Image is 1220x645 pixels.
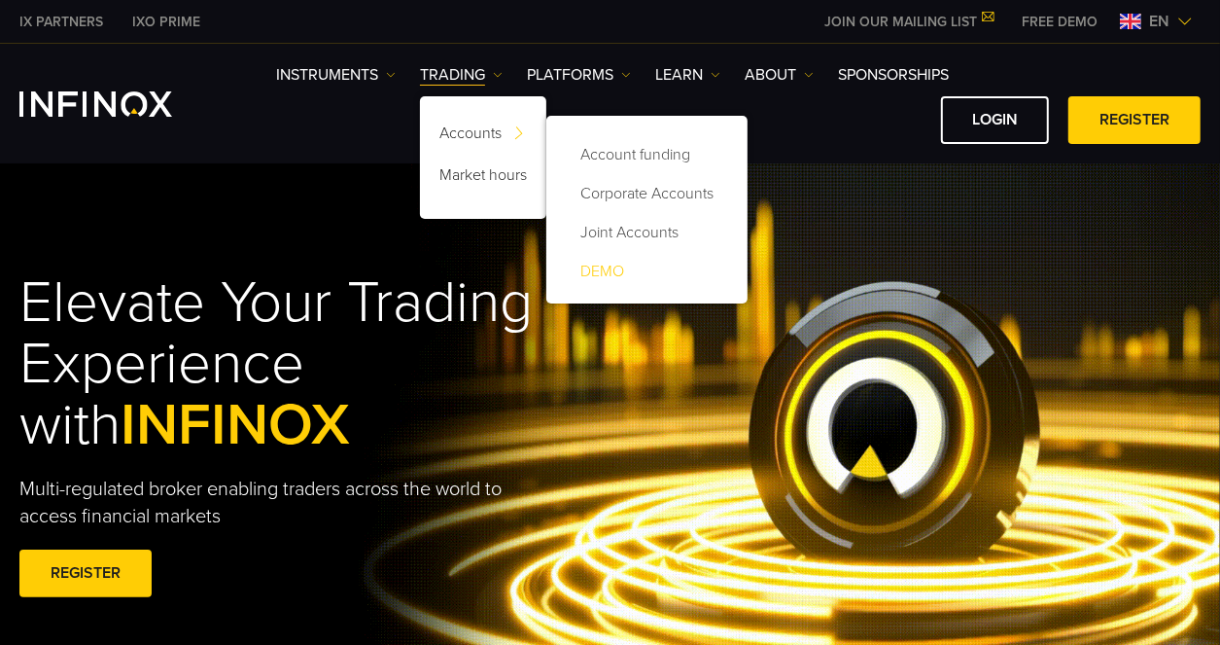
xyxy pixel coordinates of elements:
a: SPONSORSHIPS [838,63,949,87]
a: INFINOX MENU [1007,12,1112,32]
a: Corporate Accounts [566,174,728,213]
a: LOGIN [941,96,1049,144]
a: INFINOX [118,12,215,32]
a: Accounts [420,116,546,158]
a: Instruments [276,63,396,87]
a: Market hours [420,158,546,199]
a: PLATFORMS [527,63,631,87]
a: INFINOX Logo [19,91,218,117]
h1: Elevate Your Trading Experience with [19,272,645,456]
span: INFINOX [121,390,350,460]
a: DEMO [566,252,728,291]
a: ABOUT [745,63,814,87]
a: REGISTER [19,550,152,597]
a: JOIN OUR MAILING LIST [810,14,1007,30]
a: TRADING [420,63,503,87]
p: Multi-regulated broker enabling traders across the world to access financial markets [19,476,520,530]
a: INFINOX [5,12,118,32]
a: REGISTER [1068,96,1201,144]
a: Learn [655,63,720,87]
a: Joint Accounts [566,213,728,252]
a: Account funding [566,135,728,174]
span: en [1141,10,1177,33]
